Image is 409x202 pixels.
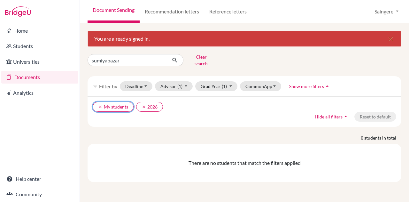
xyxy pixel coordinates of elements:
a: Documents [1,71,78,84]
span: (1) [177,84,182,89]
button: Close [381,31,401,46]
img: Bridge-U [5,6,31,17]
i: arrow_drop_up [324,83,330,89]
button: Saingerel [372,5,401,18]
span: Hide all filters [315,114,343,119]
a: Help center [1,173,78,185]
i: close [387,35,395,43]
a: Students [1,40,78,53]
a: Community [1,188,78,201]
i: filter_list [93,84,98,89]
span: students in total [364,134,401,141]
div: There are no students that match the filters applied [90,159,399,167]
button: Reset to default [354,112,396,122]
button: Show more filtersarrow_drop_up [284,81,336,91]
span: Filter by [99,83,117,89]
a: Analytics [1,86,78,99]
strong: 0 [361,134,364,141]
i: clear [98,105,103,109]
input: Find student by name... [88,54,167,66]
button: Grad Year(1) [195,81,237,91]
button: Advisor(1) [155,81,193,91]
button: clearMy students [93,102,134,112]
button: Clear search [183,52,219,69]
div: You are already signed in. [88,31,401,47]
a: Universities [1,55,78,68]
a: Home [1,24,78,37]
button: Hide all filtersarrow_drop_up [309,112,354,122]
i: clear [142,105,146,109]
button: CommonApp [240,81,282,91]
span: Show more filters [289,84,324,89]
i: arrow_drop_up [343,113,349,120]
button: clear2026 [136,102,163,112]
button: Deadline [120,81,152,91]
span: (1) [222,84,227,89]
